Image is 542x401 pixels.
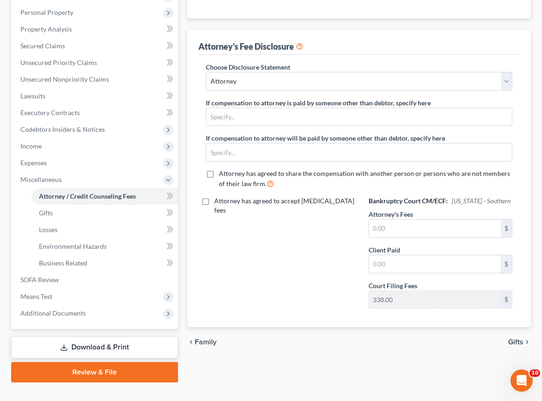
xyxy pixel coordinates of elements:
[206,133,445,143] label: If compensation to attorney will be paid by someone other than debtor, specify here
[13,38,178,54] a: Secured Claims
[20,58,97,66] span: Unsecured Priority Claims
[206,143,512,161] input: Specify...
[206,62,290,72] label: Choose Disclosure Statement
[39,242,107,250] span: Environmental Hazards
[510,369,533,392] iframe: Intercom live chat
[20,25,72,33] span: Property Analysis
[369,220,501,237] input: 0.00
[13,104,178,121] a: Executory Contracts
[39,226,57,233] span: Losses
[32,188,178,205] a: Attorney / Credit Counseling Fees
[20,109,80,116] span: Executory Contracts
[452,197,510,205] span: [US_STATE] - Southern
[39,259,87,267] span: Business Related
[13,54,178,71] a: Unsecured Priority Claims
[198,41,303,52] div: Attorney's Fee Disclosure
[13,21,178,38] a: Property Analysis
[20,92,45,100] span: Lawsuits
[501,220,512,237] div: $
[206,108,512,126] input: Specify...
[20,8,73,16] span: Personal Property
[187,338,217,346] button: chevron_left Family
[11,336,178,358] a: Download & Print
[20,175,62,183] span: Miscellaneous
[369,281,417,291] label: Court Filing Fees
[32,238,178,255] a: Environmental Hazards
[39,209,53,217] span: Gifts
[529,369,540,377] span: 10
[20,309,86,317] span: Additional Documents
[214,197,354,214] span: Attorney has agreed to accept [MEDICAL_DATA] fees
[32,255,178,272] a: Business Related
[369,255,501,273] input: 0.00
[369,245,400,255] label: Client Paid
[20,276,59,284] span: SOFA Review
[369,209,413,219] label: Attorney's Fees
[20,292,52,300] span: Means Test
[501,255,512,273] div: $
[20,159,47,167] span: Expenses
[187,338,195,346] i: chevron_left
[20,75,109,83] span: Unsecured Nonpriority Claims
[20,142,42,150] span: Income
[32,221,178,238] a: Losses
[219,169,510,188] span: Attorney has agreed to share the compensation with another person or persons who are not members ...
[523,338,531,346] i: chevron_right
[39,192,136,200] span: Attorney / Credit Counseling Fees
[13,71,178,88] a: Unsecured Nonpriority Claims
[13,272,178,288] a: SOFA Review
[20,125,105,133] span: Codebtors Insiders & Notices
[369,196,512,206] h6: Bankruptcy Court CM/ECF:
[508,338,523,346] span: Gifts
[20,42,65,50] span: Secured Claims
[11,362,178,382] a: Review & File
[501,291,512,309] div: $
[195,338,217,346] span: Family
[32,205,178,221] a: Gifts
[369,291,501,309] input: 0.00
[508,338,531,346] button: Gifts chevron_right
[206,98,431,108] label: If compensation to attorney is paid by someone other than debtor, specify here
[13,88,178,104] a: Lawsuits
